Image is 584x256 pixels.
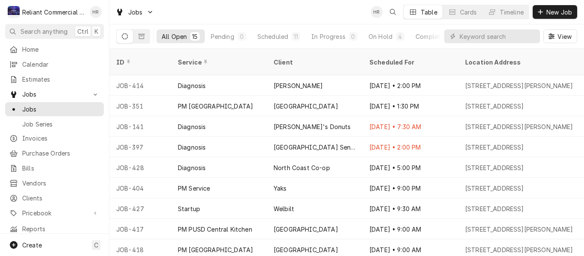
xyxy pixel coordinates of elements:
div: [GEOGRAPHIC_DATA] [274,225,338,234]
div: [DATE] • 2:00 PM [363,137,458,157]
div: Scheduled For [369,58,450,67]
div: Completed [416,32,448,41]
div: JOB-414 [109,75,171,96]
div: PM PUSD Central Kitchen [178,225,252,234]
div: [DATE] • 5:00 PM [363,157,458,178]
div: JOB-141 [109,116,171,137]
a: Go to Jobs [5,87,104,101]
div: ID [116,58,162,67]
div: Diagnosis [178,81,206,90]
div: [STREET_ADDRESS][PERSON_NAME] [465,245,573,254]
span: Jobs [22,105,100,114]
span: Job Series [22,120,100,129]
div: In Progress [311,32,345,41]
a: Home [5,42,104,56]
a: Go to Jobs [112,5,157,19]
div: JOB-428 [109,157,171,178]
a: Reports [5,222,104,236]
div: 0 [239,32,245,41]
div: [DATE] • 7:30 AM [363,116,458,137]
span: Invoices [22,134,100,143]
div: [GEOGRAPHIC_DATA] [274,245,338,254]
div: [STREET_ADDRESS][PERSON_NAME] [465,122,573,131]
span: Jobs [128,8,143,17]
span: Ctrl [77,27,88,36]
div: JOB-397 [109,137,171,157]
div: Reliant Commercial Appliance Repair LLC [22,8,85,17]
span: New Job [545,8,574,17]
a: Go to Pricebook [5,206,104,220]
span: Bills [22,164,100,173]
div: [STREET_ADDRESS] [465,204,524,213]
span: Create [22,241,42,249]
span: Pricebook [22,209,87,218]
div: Table [421,8,437,17]
div: Cards [460,8,477,17]
div: [STREET_ADDRESS][PERSON_NAME] [465,225,573,234]
div: All Open [162,32,187,41]
div: HR [371,6,383,18]
div: Diagnosis [178,143,206,152]
span: Jobs [22,90,87,99]
div: [STREET_ADDRESS] [465,143,524,152]
a: Jobs [5,102,104,116]
div: Yaks [274,184,287,193]
div: PM [GEOGRAPHIC_DATA] [178,102,253,111]
div: [DATE] • 1:30 PM [363,96,458,116]
div: 4 [398,32,403,41]
div: 11 [293,32,298,41]
div: Heath Reed's Avatar [371,6,383,18]
input: Keyword search [460,29,536,43]
button: New Job [533,5,577,19]
a: Purchase Orders [5,146,104,160]
span: View [556,32,573,41]
a: Vendors [5,176,104,190]
span: K [94,27,98,36]
div: 15 [192,32,198,41]
button: View [543,29,577,43]
div: Startup [178,204,200,213]
div: JOB-404 [109,178,171,198]
span: Vendors [22,179,100,188]
span: Purchase Orders [22,149,100,158]
div: On Hold [369,32,392,41]
div: Welbilt [274,204,294,213]
div: [DATE] • 9:00 PM [363,178,458,198]
a: Bills [5,161,104,175]
div: JOB-351 [109,96,171,116]
span: Clients [22,194,100,203]
div: [STREET_ADDRESS] [465,163,524,172]
span: Search anything [21,27,68,36]
div: Heath Reed's Avatar [90,6,102,18]
div: [DATE] • 9:30 AM [363,198,458,219]
div: PM [GEOGRAPHIC_DATA] [178,245,253,254]
div: JOB-427 [109,198,171,219]
div: R [8,6,20,18]
div: JOB-417 [109,219,171,239]
a: Calendar [5,57,104,71]
a: Job Series [5,117,104,131]
span: Home [22,45,100,54]
div: [GEOGRAPHIC_DATA] [274,102,338,111]
div: [STREET_ADDRESS] [465,184,524,193]
a: Clients [5,191,104,205]
span: C [94,241,98,250]
span: Calendar [22,60,100,69]
div: Reliant Commercial Appliance Repair LLC's Avatar [8,6,20,18]
div: [DATE] • 9:00 AM [363,219,458,239]
span: Estimates [22,75,100,84]
div: [PERSON_NAME]'s Donuts [274,122,351,131]
div: Client [274,58,354,67]
div: [DATE] • 2:00 PM [363,75,458,96]
div: Timeline [500,8,524,17]
div: Scheduled [257,32,288,41]
a: Estimates [5,72,104,86]
div: Diagnosis [178,122,206,131]
div: [PERSON_NAME] [274,81,323,90]
a: Invoices [5,131,104,145]
div: [STREET_ADDRESS] [465,102,524,111]
div: [GEOGRAPHIC_DATA] Senior Living [274,143,356,152]
button: Open search [386,5,400,19]
button: Search anythingCtrlK [5,24,104,39]
div: Diagnosis [178,163,206,172]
